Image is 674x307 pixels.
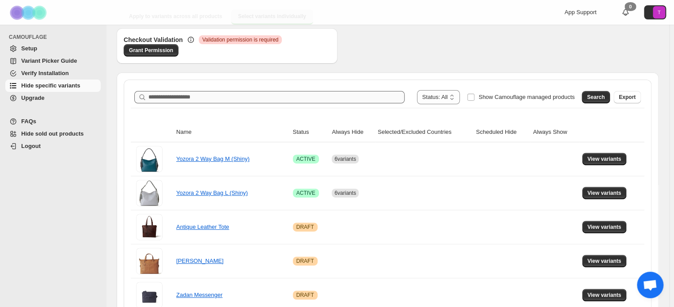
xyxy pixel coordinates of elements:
span: Setup [21,45,37,52]
span: ACTIVE [296,155,315,163]
a: Yozora 2 Way Bag M (Shiny) [176,155,250,162]
a: Grant Permission [124,44,178,57]
span: Logout [21,143,41,149]
img: Yozora 2 Way Bag M (Shiny) [136,146,163,172]
th: Scheduled Hide [473,122,530,142]
span: DRAFT [296,292,314,299]
a: Setup [5,42,101,55]
span: Search [587,94,605,101]
span: View variants [587,155,621,163]
span: CAMOUFLAGE [9,34,102,41]
a: Hide sold out products [5,128,101,140]
a: FAQs [5,115,101,128]
span: FAQs [21,118,36,125]
a: Hide specific variants [5,80,101,92]
div: Open chat [637,272,663,298]
button: View variants [582,187,627,199]
span: View variants [587,292,621,299]
a: [PERSON_NAME] [176,258,223,264]
img: Zadan Tote [136,248,163,274]
a: Verify Installation [5,67,101,80]
span: Show Camouflage managed products [478,94,575,100]
a: Zadan Messenger [176,292,223,298]
a: Antique Leather Tote [176,224,229,230]
span: 6 variants [334,190,356,196]
a: Variant Picker Guide [5,55,101,67]
img: Camouflage [7,0,51,25]
span: Variant Picker Guide [21,57,77,64]
button: View variants [582,289,627,301]
span: Upgrade [21,95,45,101]
span: View variants [587,258,621,265]
th: Name [174,122,290,142]
a: Yozora 2 Way Bag L (Shiny) [176,190,248,196]
button: View variants [582,153,627,165]
button: View variants [582,255,627,267]
button: Avatar with initials T [644,5,666,19]
button: View variants [582,221,627,233]
span: Avatar with initials T [653,6,665,19]
span: App Support [564,9,596,15]
span: Validation permission is required [202,36,279,43]
div: 0 [625,2,636,11]
a: Logout [5,140,101,152]
span: Hide specific variants [21,82,80,89]
span: Export [619,94,636,101]
th: Always Hide [329,122,375,142]
a: Upgrade [5,92,101,104]
h3: Checkout Validation [124,35,183,44]
span: DRAFT [296,224,314,231]
span: ACTIVE [296,190,315,197]
text: T [658,10,661,15]
th: Selected/Excluded Countries [375,122,473,142]
span: Verify Installation [21,70,69,76]
img: Yozora 2 Way Bag L (Shiny) [136,180,163,206]
span: View variants [587,224,621,231]
img: Antique Leather Tote [136,214,163,240]
button: Export [613,91,641,103]
span: Hide sold out products [21,130,84,137]
span: View variants [587,190,621,197]
span: 6 variants [334,156,356,162]
span: Grant Permission [129,47,173,54]
button: Search [582,91,610,103]
th: Always Show [530,122,579,142]
a: 0 [621,8,630,17]
span: DRAFT [296,258,314,265]
th: Status [290,122,329,142]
